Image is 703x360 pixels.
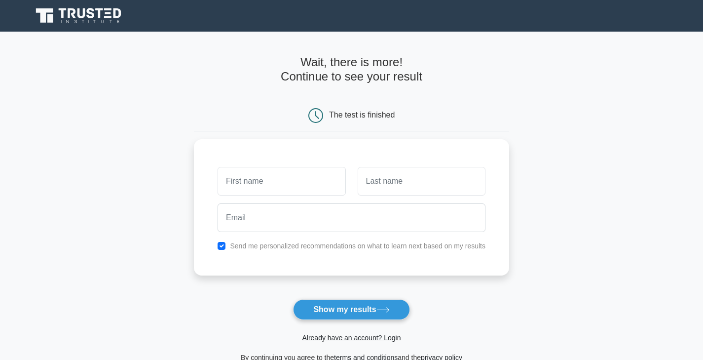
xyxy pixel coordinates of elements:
[329,111,395,119] div: The test is finished
[293,299,409,320] button: Show my results
[230,242,485,250] label: Send me personalized recommendations on what to learn next based on my results
[218,203,485,232] input: Email
[358,167,485,196] input: Last name
[302,334,401,342] a: Already have an account? Login
[218,167,345,196] input: First name
[194,55,509,84] h4: Wait, there is more! Continue to see your result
